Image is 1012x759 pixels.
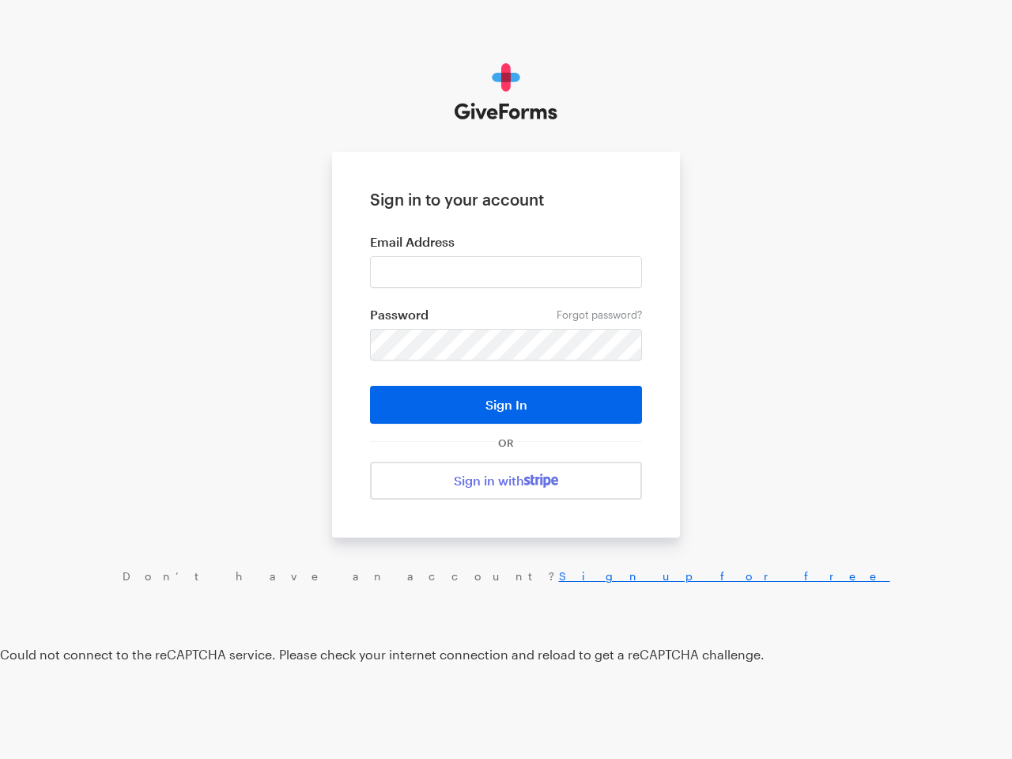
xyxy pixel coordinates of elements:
[370,190,642,209] h1: Sign in to your account
[16,569,996,583] div: Don’t have an account?
[495,436,517,449] span: OR
[455,63,558,120] img: GiveForms
[370,462,642,500] a: Sign in with
[370,386,642,424] button: Sign In
[370,234,642,250] label: Email Address
[524,474,558,488] img: stripe-07469f1003232ad58a8838275b02f7af1ac9ba95304e10fa954b414cd571f63b.svg
[557,308,642,321] a: Forgot password?
[559,569,890,583] a: Sign up for free
[370,307,642,323] label: Password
